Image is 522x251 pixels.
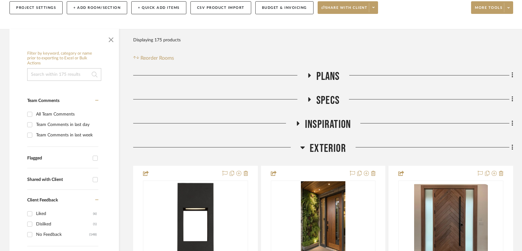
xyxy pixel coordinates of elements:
[36,130,97,140] div: Team Comments in last week
[318,1,378,14] button: Share with client
[305,118,351,131] span: Inspiration
[190,1,251,14] button: CSV Product Import
[133,34,181,46] div: Displaying 175 products
[27,177,90,182] div: Shared with Client
[133,54,174,62] button: Reorder Rooms
[36,219,93,229] div: Disliked
[255,1,314,14] button: Budget & Invoicing
[36,209,93,219] div: Liked
[93,219,97,229] div: (1)
[27,198,58,202] span: Client Feedback
[93,209,97,219] div: (6)
[9,1,63,14] button: Project Settings
[471,1,513,14] button: More tools
[27,68,101,81] input: Search within 175 results
[310,142,346,155] span: Exterior
[475,5,502,15] span: More tools
[27,156,90,161] div: Flagged
[321,5,368,15] span: Share with client
[89,230,97,240] div: (148)
[36,109,97,119] div: All Team Comments
[67,1,127,14] button: + Add Room/Section
[27,99,59,103] span: Team Comments
[140,54,174,62] span: Reorder Rooms
[316,94,339,107] span: Specs
[36,230,89,240] div: No Feedback
[36,120,97,130] div: Team Comments in last day
[105,32,117,45] button: Close
[131,1,186,14] button: + Quick Add Items
[316,70,340,83] span: Plans
[27,51,101,66] h6: Filter by keyword, category or name prior to exporting to Excel or Bulk Actions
